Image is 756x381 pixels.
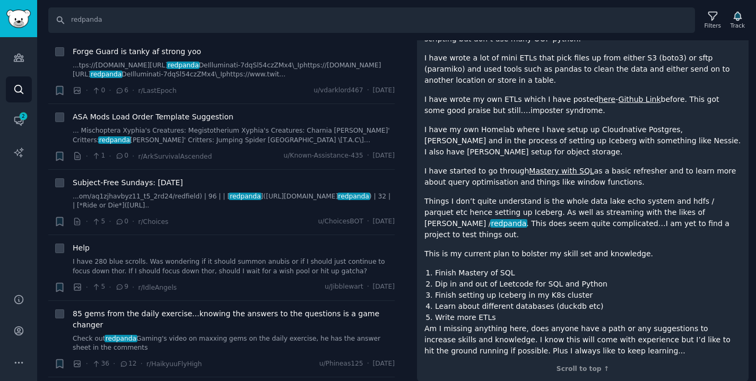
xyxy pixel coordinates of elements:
[73,308,395,331] a: 85 gems from the daily exercise...knowing the answers to the questions is a game changer
[19,112,28,120] span: 2
[435,290,741,301] li: Finish setting up Iceberg in my K8s cluster
[132,216,134,227] span: ·
[86,282,88,293] span: ·
[424,196,741,240] p: Things I don’t quite understand is the whole data lake echo system and hdfs / parquet etc hence s...
[109,216,111,227] span: ·
[115,86,128,96] span: 6
[367,217,369,227] span: ·
[86,151,88,162] span: ·
[6,10,31,28] img: GummySearch logo
[92,217,105,227] span: 5
[132,151,134,162] span: ·
[424,94,741,116] p: I have wrote my own ETLs which I have posted - before. This got some good praise but still….impos...
[367,359,369,369] span: ·
[435,301,741,312] li: Learn about different databases (duckdb etc)
[109,282,111,293] span: ·
[373,359,395,369] span: [DATE]
[73,126,395,145] a: ... Mischoptera Xyphia's Creatures: Megistotherium Xyphia's Creatures: Charnia [PERSON_NAME]' Cri...
[731,22,745,29] div: Track
[435,267,741,279] li: Finish Mastery of SQL
[92,359,109,369] span: 36
[6,108,32,134] a: 2
[73,111,233,123] a: ASA Mods Load Order Template Suggestion
[132,85,134,96] span: ·
[424,124,741,158] p: I have my own Homelab where I have setup up Cloudnative Postgres, [PERSON_NAME] and in the proces...
[98,136,131,144] span: redpanda
[319,359,363,369] span: u/Phineas125
[367,151,369,161] span: ·
[283,151,363,161] span: u/Known-Assistance-435
[92,282,105,292] span: 5
[619,95,661,103] a: Github Link
[373,86,395,96] span: [DATE]
[373,151,395,161] span: [DATE]
[119,359,137,369] span: 12
[132,282,134,293] span: ·
[325,282,363,292] span: u/Jibblewart
[424,365,741,374] div: Scroll to top ↑
[73,334,395,353] a: Check outredpandaGaming's video on maxxing gems on the daily exercise, he has the answer sheet in...
[367,282,369,292] span: ·
[318,217,363,227] span: u/ChoicesBOT
[86,358,88,369] span: ·
[73,257,395,276] a: I have 280 blue scrolls. Was wondering if it should summon anubis or if I should just continue to...
[138,284,177,291] span: r/IdleAngels
[337,193,370,200] span: redpanda
[424,248,741,259] p: This is my current plan to bolster my skill set and knowledge.
[727,9,749,31] button: Track
[490,219,527,228] span: redpanda
[138,153,212,160] span: r/ArkSurvivalAscended
[424,53,741,86] p: I have wrote a lot of mini ETLs that pick files up from either S3 (boto3) or sftp (paramiko) and ...
[86,216,88,227] span: ·
[598,95,615,103] a: here
[138,218,168,226] span: r/Choices
[48,7,695,33] input: Search Keyword
[435,279,741,290] li: Dip in and out of Leetcode for SQL and Python
[92,151,105,161] span: 1
[373,217,395,227] span: [DATE]
[367,86,369,96] span: ·
[109,151,111,162] span: ·
[109,85,111,96] span: ·
[229,193,262,200] span: redpanda
[167,62,199,69] span: redpanda
[73,46,201,57] a: Forge Guard is tanky af strong yoo
[146,360,202,368] span: r/HaikyuuFlyHigh
[115,217,128,227] span: 0
[424,166,741,188] p: I have started to go through as a basic refresher and to learn more about query optimisation and ...
[86,85,88,96] span: ·
[424,323,741,357] p: Am I missing anything here, does anyone have a path or any suggestions to increase skills and kno...
[141,358,143,369] span: ·
[705,22,721,29] div: Filters
[105,335,137,342] span: redpanda
[73,61,395,80] a: ...tps://[DOMAIN_NAME][URL]redpandaDeIlluminati-7dqSl54czZMx4\_Iphttps://[DOMAIN_NAME][URL]redpan...
[115,151,128,161] span: 0
[113,358,115,369] span: ·
[90,71,123,78] span: redpanda
[435,312,741,323] li: Write more ETLs
[73,177,183,188] a: Subject-Free Sundays: [DATE]
[138,87,176,94] span: r/LastEpoch
[73,243,90,254] a: Help
[373,282,395,292] span: [DATE]
[529,167,594,175] a: Mastery with SQL
[314,86,363,96] span: u/vdarklord467
[115,282,128,292] span: 9
[73,192,395,211] a: ...om/aq1zjhavbyz11_t5_2rd24/redfield) | 96 | | [redpanda]([URL][DOMAIN_NAME]redpanda) | 32 | | [...
[92,86,105,96] span: 0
